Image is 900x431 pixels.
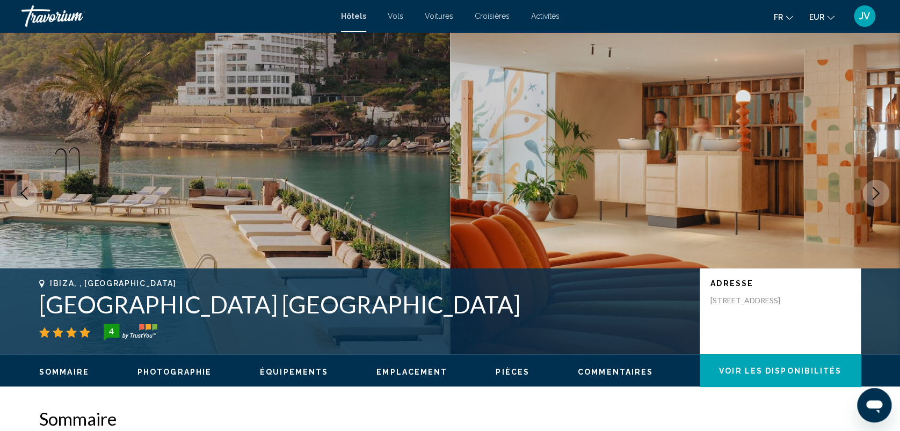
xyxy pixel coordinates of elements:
[104,324,157,341] img: trustyou-badge-hor.svg
[710,279,850,288] p: Adresse
[496,368,529,376] span: Pièces
[388,12,403,20] a: Vols
[809,9,834,25] button: Change currency
[700,354,861,386] button: Voir les disponibilités
[137,367,212,377] button: Photographie
[100,325,122,338] div: 4
[39,367,89,377] button: Sommaire
[475,12,510,20] a: Croisières
[39,408,861,429] h2: Sommaire
[862,180,889,207] button: Next image
[50,279,177,288] span: Ibiza, , [GEOGRAPHIC_DATA]
[578,368,653,376] span: Commentaires
[39,368,89,376] span: Sommaire
[260,368,328,376] span: Équipements
[39,290,689,318] h1: [GEOGRAPHIC_DATA] [GEOGRAPHIC_DATA]
[857,388,891,422] iframe: Bouton de lancement de la fenêtre de messagerie
[425,12,453,20] a: Voitures
[859,11,870,21] span: JV
[137,368,212,376] span: Photographie
[376,368,447,376] span: Emplacement
[341,12,366,20] a: Hôtels
[11,180,38,207] button: Previous image
[376,367,447,377] button: Emplacement
[531,12,560,20] a: Activités
[774,13,783,21] span: fr
[496,367,529,377] button: Pièces
[260,367,328,377] button: Équipements
[578,367,653,377] button: Commentaires
[710,296,796,305] p: [STREET_ADDRESS]
[719,367,841,375] span: Voir les disponibilités
[809,13,824,21] span: EUR
[774,9,793,25] button: Change language
[21,5,330,27] a: Travorium
[851,5,879,27] button: User Menu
